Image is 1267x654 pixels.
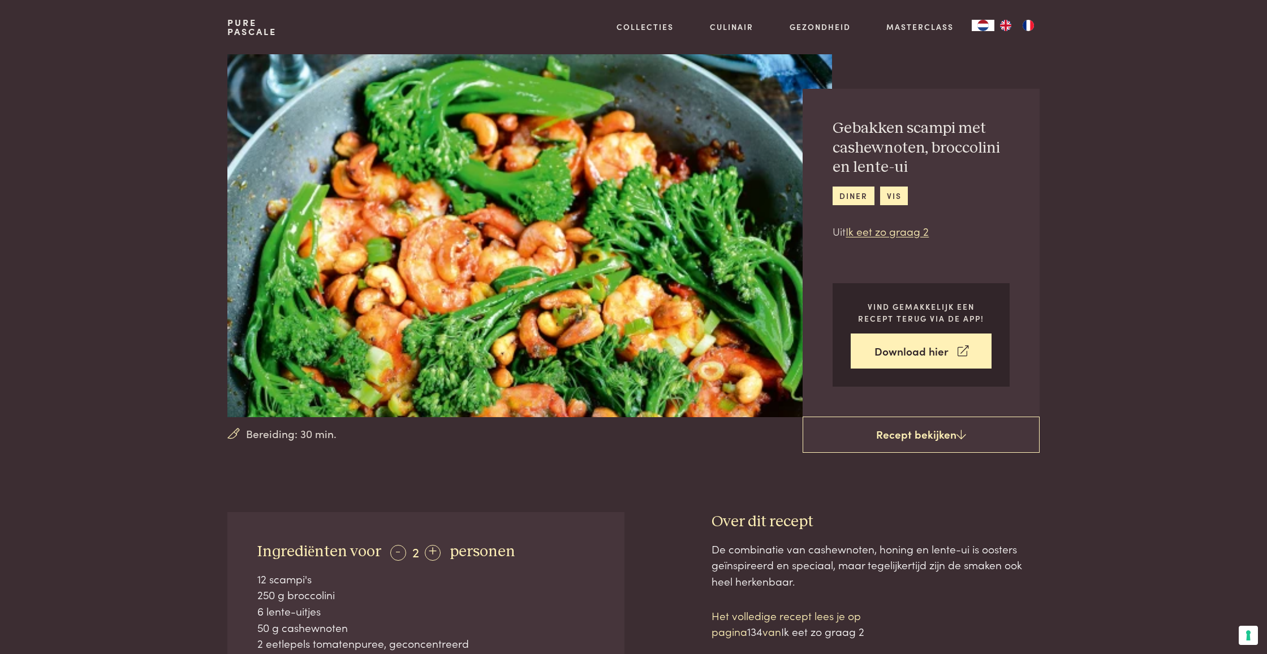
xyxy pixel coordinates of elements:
div: 6 lente-uitjes [257,603,594,620]
div: - [390,545,406,561]
a: NL [972,20,994,31]
h3: Over dit recept [712,512,1040,532]
span: 134 [747,623,762,639]
ul: Language list [994,20,1040,31]
div: 12 scampi's [257,571,594,587]
aside: Language selected: Nederlands [972,20,1040,31]
a: Gezondheid [790,21,851,33]
span: personen [450,544,515,560]
a: diner [833,187,874,205]
a: Download hier [851,334,992,369]
div: 50 g cashewnoten [257,620,594,636]
button: Uw voorkeuren voor toestemming voor trackingtechnologieën [1239,626,1258,645]
p: Het volledige recept lees je op pagina van [712,608,904,640]
div: 2 eetlepels tomatenpuree, geconcentreerd [257,635,594,652]
h2: Gebakken scampi met cashewnoten, broccolini en lente-ui [833,119,1010,177]
a: Recept bekijken [803,417,1040,453]
img: Gebakken scampi met cashewnoten, broccolini en lente-ui [227,54,832,417]
div: Language [972,20,994,31]
a: Culinair [710,21,753,33]
a: PurePascale [227,18,277,36]
span: Ik eet zo graag 2 [781,623,864,639]
p: Vind gemakkelijk een recept terug via de app! [851,301,992,324]
span: Bereiding: 30 min. [246,426,337,442]
span: 2 [412,542,419,561]
a: Collecties [617,21,674,33]
a: EN [994,20,1017,31]
a: Ik eet zo graag 2 [846,223,929,239]
a: FR [1017,20,1040,31]
a: vis [880,187,908,205]
a: Masterclass [886,21,954,33]
span: Ingrediënten voor [257,544,381,560]
p: Uit [833,223,1010,240]
div: 250 g broccolini [257,587,594,603]
div: De combinatie van cashewnoten, honing en lente-ui is oosters geïnspireerd en speciaal, maar tegel... [712,541,1040,590]
div: + [425,545,441,561]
